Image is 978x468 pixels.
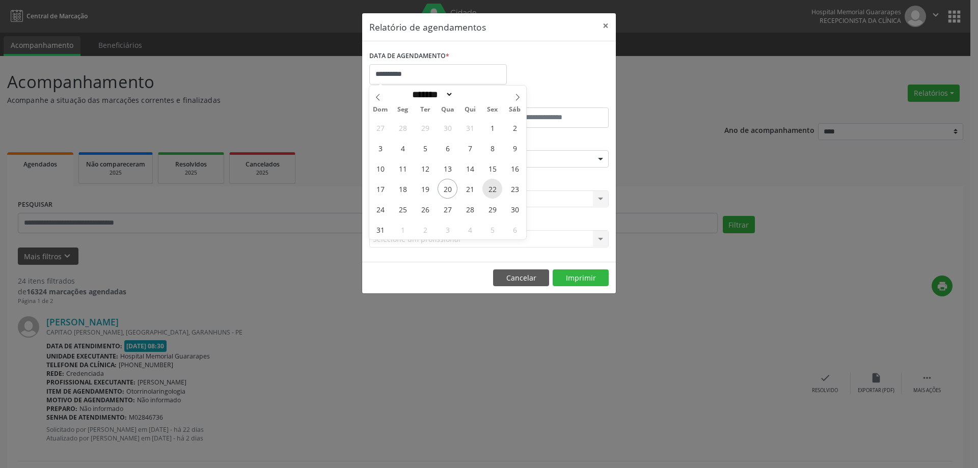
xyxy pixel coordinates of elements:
span: Agosto 28, 2025 [460,199,480,219]
span: Agosto 3, 2025 [370,138,390,158]
span: Agosto 18, 2025 [393,179,413,199]
span: Agosto 31, 2025 [370,219,390,239]
select: Month [409,89,453,100]
span: Agosto 12, 2025 [415,158,435,178]
span: Dom [369,106,392,113]
span: Qui [459,106,481,113]
span: Setembro 1, 2025 [393,219,413,239]
span: Setembro 2, 2025 [415,219,435,239]
span: Agosto 14, 2025 [460,158,480,178]
span: Agosto 20, 2025 [438,179,457,199]
span: Agosto 19, 2025 [415,179,435,199]
span: Agosto 8, 2025 [482,138,502,158]
input: Year [453,89,487,100]
span: Agosto 24, 2025 [370,199,390,219]
span: Agosto 17, 2025 [370,179,390,199]
span: Setembro 3, 2025 [438,219,457,239]
span: Seg [392,106,414,113]
span: Julho 28, 2025 [393,118,413,137]
label: ATÉ [492,92,609,107]
span: Agosto 10, 2025 [370,158,390,178]
button: Close [595,13,616,38]
span: Sex [481,106,504,113]
span: Sáb [504,106,526,113]
span: Julho 31, 2025 [460,118,480,137]
span: Agosto 7, 2025 [460,138,480,158]
span: Agosto 27, 2025 [438,199,457,219]
span: Agosto 2, 2025 [505,118,525,137]
span: Julho 30, 2025 [438,118,457,137]
span: Ter [414,106,437,113]
span: Agosto 9, 2025 [505,138,525,158]
span: Agosto 5, 2025 [415,138,435,158]
span: Agosto 15, 2025 [482,158,502,178]
span: Setembro 5, 2025 [482,219,502,239]
span: Setembro 6, 2025 [505,219,525,239]
span: Agosto 1, 2025 [482,118,502,137]
span: Agosto 23, 2025 [505,179,525,199]
h5: Relatório de agendamentos [369,20,486,34]
button: Imprimir [553,269,609,287]
label: DATA DE AGENDAMENTO [369,48,449,64]
span: Julho 27, 2025 [370,118,390,137]
span: Agosto 29, 2025 [482,199,502,219]
span: Agosto 22, 2025 [482,179,502,199]
button: Cancelar [493,269,549,287]
span: Setembro 4, 2025 [460,219,480,239]
span: Agosto 25, 2025 [393,199,413,219]
span: Agosto 6, 2025 [438,138,457,158]
span: Agosto 16, 2025 [505,158,525,178]
span: Qua [437,106,459,113]
span: Agosto 21, 2025 [460,179,480,199]
span: Agosto 4, 2025 [393,138,413,158]
span: Agosto 26, 2025 [415,199,435,219]
span: Agosto 11, 2025 [393,158,413,178]
span: Agosto 30, 2025 [505,199,525,219]
span: Julho 29, 2025 [415,118,435,137]
span: Agosto 13, 2025 [438,158,457,178]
